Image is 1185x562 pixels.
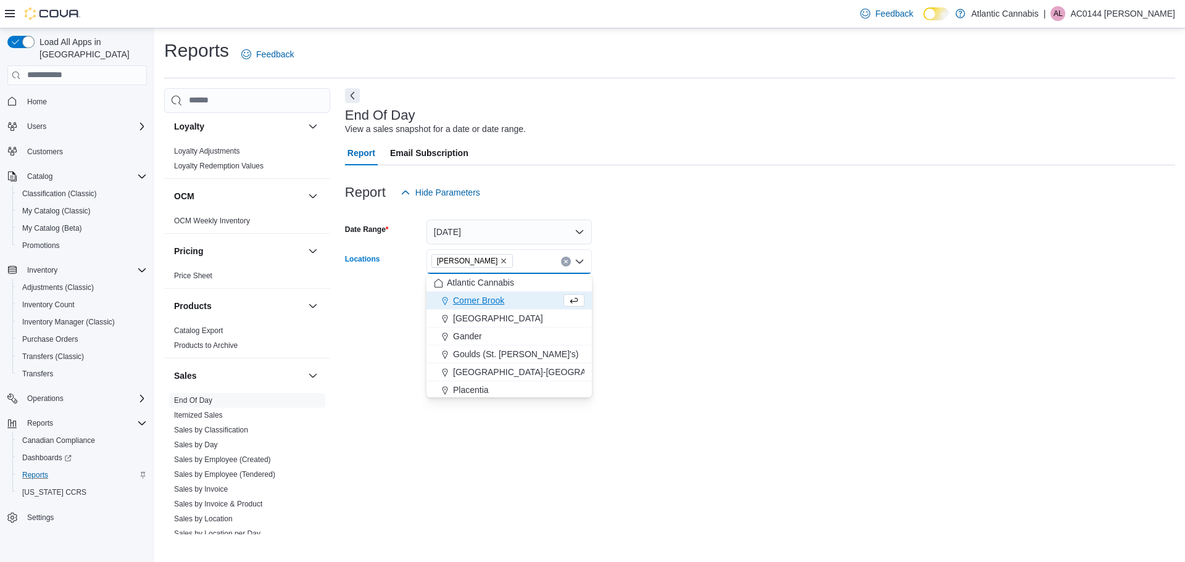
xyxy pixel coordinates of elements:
button: My Catalog (Classic) [12,202,152,220]
a: Products to Archive [174,341,238,350]
button: Atlantic Cannabis [426,274,592,292]
span: Operations [27,394,64,403]
button: Placentia [426,381,592,399]
span: Hide Parameters [415,186,480,199]
span: Inventory [27,265,57,275]
div: Products [164,323,330,358]
button: Classification (Classic) [12,185,152,202]
span: Sales by Classification [174,425,248,435]
span: [PERSON_NAME] [437,255,498,267]
span: Transfers [17,366,147,381]
a: End Of Day [174,396,212,405]
span: Itemized Sales [174,410,223,420]
span: Purchase Orders [17,332,147,347]
button: Catalog [22,169,57,184]
span: Sales by Location [174,514,233,524]
span: End Of Day [174,395,212,405]
button: Corner Brook [426,292,592,310]
span: Dashboards [17,450,147,465]
a: Purchase Orders [17,332,83,347]
button: Home [2,93,152,110]
div: Loyalty [164,144,330,178]
span: Reports [17,468,147,482]
span: Promotions [17,238,147,253]
a: Sales by Location [174,514,233,523]
a: Feedback [855,1,918,26]
span: Canadian Compliance [22,436,95,445]
span: Sales by Location per Day [174,529,260,539]
span: Corner Brook [453,294,504,307]
span: AL [1054,6,1063,21]
a: Feedback [236,42,299,67]
span: My Catalog (Beta) [17,221,147,236]
button: Reports [2,415,152,432]
h3: Products [174,300,212,312]
a: Sales by Employee (Created) [174,455,271,464]
a: Reports [17,468,53,482]
a: Sales by Location per Day [174,529,260,538]
a: Adjustments (Classic) [17,280,99,295]
a: Loyalty Adjustments [174,147,240,155]
input: Dark Mode [923,7,949,20]
span: Home [27,97,47,107]
span: [US_STATE] CCRS [22,487,86,497]
p: Atlantic Cannabis [971,6,1039,21]
button: [GEOGRAPHIC_DATA] [426,310,592,328]
span: Catalog [22,169,147,184]
button: Operations [2,390,152,407]
span: Dashboards [22,453,72,463]
span: Users [22,119,147,134]
span: OCM Weekly Inventory [174,216,250,226]
a: Canadian Compliance [17,433,100,448]
button: Inventory [2,262,152,279]
p: AC0144 [PERSON_NAME] [1070,6,1175,21]
button: Remove Bay Roberts from selection in this group [500,257,507,265]
label: Locations [345,254,380,264]
span: Transfers (Classic) [17,349,147,364]
button: Reports [12,466,152,484]
span: Classification (Classic) [22,189,97,199]
button: Transfers [12,365,152,382]
span: Adjustments (Classic) [22,283,94,292]
span: Reports [22,416,147,431]
button: Operations [22,391,69,406]
button: Products [174,300,303,312]
span: Canadian Compliance [17,433,147,448]
span: Sales by Employee (Tendered) [174,469,275,479]
h3: Sales [174,370,197,382]
span: Sales by Invoice & Product [174,499,262,509]
a: OCM Weekly Inventory [174,217,250,225]
span: Email Subscription [390,141,468,165]
a: Sales by Invoice & Product [174,500,262,508]
a: Sales by Invoice [174,485,228,494]
span: Reports [27,418,53,428]
button: Clear input [561,257,571,267]
span: My Catalog (Beta) [22,223,82,233]
a: Transfers [17,366,58,381]
button: Close list of options [575,257,584,267]
span: Inventory Manager (Classic) [17,315,147,329]
span: Settings [22,510,147,525]
button: [DATE] [426,220,592,244]
span: Catalog [27,171,52,181]
button: Settings [2,508,152,526]
a: Home [22,94,52,109]
span: Adjustments (Classic) [17,280,147,295]
button: Adjustments (Classic) [12,279,152,296]
a: Customers [22,144,68,159]
span: My Catalog (Classic) [22,206,91,216]
a: Transfers (Classic) [17,349,89,364]
button: [US_STATE] CCRS [12,484,152,501]
a: Settings [22,510,59,525]
button: Loyalty [174,120,303,133]
div: View a sales snapshot for a date or date range. [345,123,526,136]
span: Catalog Export [174,326,223,336]
span: Price Sheet [174,271,212,281]
button: Pricing [306,244,320,258]
h1: Reports [164,38,229,63]
h3: Report [345,185,386,200]
button: Customers [2,143,152,160]
a: Sales by Day [174,440,218,449]
span: Promotions [22,241,60,250]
